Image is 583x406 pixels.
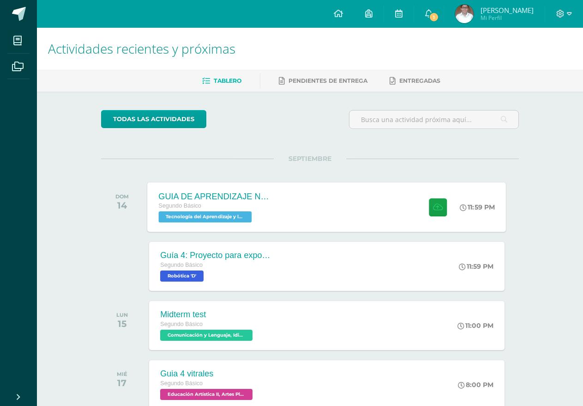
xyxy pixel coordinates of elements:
[481,6,534,15] span: [PERSON_NAME]
[288,77,367,84] span: Pendientes de entrega
[458,381,493,389] div: 8:00 PM
[481,14,534,22] span: Mi Perfil
[160,330,252,341] span: Comunicación y Lenguaje, Idioma Extranjero Inglés 'D'
[457,321,493,330] div: 11:00 PM
[390,74,440,88] a: Entregadas
[117,377,127,388] div: 17
[160,369,255,379] div: Guia 4 vitrales
[160,271,204,282] span: Robótica 'D'
[214,77,241,84] span: Tablero
[455,5,474,23] img: c6c55850625d03b804869e3fe2a73493.png
[159,211,252,222] span: Tecnología del Aprendizaje y la Comunicación (Informática) 'D'
[202,74,241,88] a: Tablero
[116,318,128,329] div: 15
[117,371,127,377] div: MIÉ
[115,193,129,200] div: DOM
[159,203,202,209] span: Segundo Básico
[116,312,128,318] div: LUN
[459,262,493,271] div: 11:59 PM
[349,111,518,129] input: Busca una actividad próxima aquí...
[460,203,495,211] div: 11:59 PM
[160,262,203,268] span: Segundo Básico
[274,154,346,163] span: SEPTIEMBRE
[399,77,440,84] span: Entregadas
[160,380,203,387] span: Segundo Básico
[160,321,203,327] span: Segundo Básico
[115,200,129,211] div: 14
[429,12,439,22] span: 1
[160,310,255,320] div: Midterm test
[159,191,270,201] div: GUIA DE APRENDIZAJE NO 3
[101,110,206,128] a: todas las Actividades
[279,74,367,88] a: Pendientes de entrega
[48,40,235,57] span: Actividades recientes y próximas
[160,389,252,400] span: Educación Artística II, Artes Plásticas 'D'
[160,251,271,260] div: Guía 4: Proyecto para exposición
